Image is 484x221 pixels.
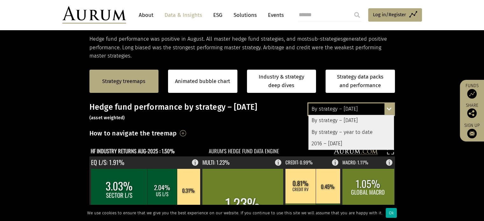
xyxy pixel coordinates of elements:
[308,103,394,115] div: By strategy – [DATE]
[309,36,343,42] span: sub-strategies
[247,70,316,93] a: Industry & strategy deep dives
[265,9,284,21] a: Events
[463,123,481,138] a: Sign up
[62,6,126,24] img: Aurum
[463,103,481,118] div: Share
[326,70,395,93] a: Strategy data packs and performance
[102,77,145,86] a: Strategy treemaps
[467,129,477,138] img: Sign up to our newsletter
[89,115,125,121] small: (asset weighted)
[175,77,230,86] a: Animated bubble chart
[161,9,205,21] a: Data & Insights
[368,8,422,22] a: Log in/Register
[308,127,394,138] div: By strategy – year to date
[463,83,481,99] a: Funds
[136,9,157,21] a: About
[308,115,394,127] div: By strategy – [DATE]
[89,102,395,121] h3: Hedge fund performance by strategy – [DATE]
[386,208,397,218] div: Ok
[373,11,406,18] span: Log in/Register
[89,35,395,60] p: Hedge fund performance was positive in August. All master hedge fund strategies, and most generat...
[467,89,477,99] img: Access Funds
[210,9,226,21] a: ESG
[89,128,177,139] h3: How to navigate the treemap
[308,138,394,149] div: 2016 – [DATE]
[230,9,260,21] a: Solutions
[351,9,363,21] input: Submit
[467,108,477,118] img: Share this post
